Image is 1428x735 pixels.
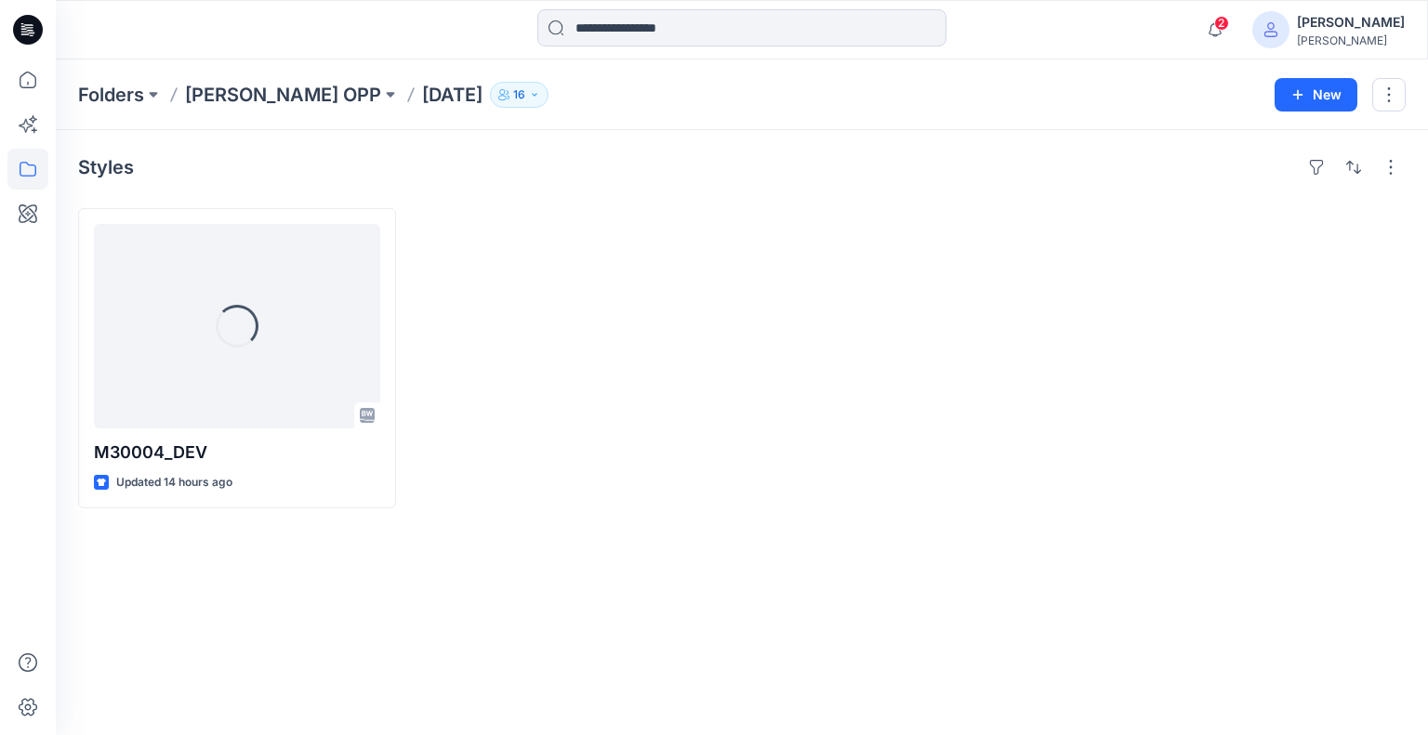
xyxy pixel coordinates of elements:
svg: avatar [1263,22,1278,37]
p: 16 [513,85,525,105]
span: 2 [1214,16,1229,31]
a: [PERSON_NAME] OPP [185,82,381,108]
div: [PERSON_NAME] [1297,33,1405,47]
h4: Styles [78,156,134,178]
button: New [1275,78,1357,112]
p: [DATE] [422,82,483,108]
button: 16 [490,82,549,108]
p: Updated 14 hours ago [116,473,232,492]
div: [PERSON_NAME] [1297,11,1405,33]
p: M30004_DEV [94,440,380,466]
a: Folders [78,82,144,108]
